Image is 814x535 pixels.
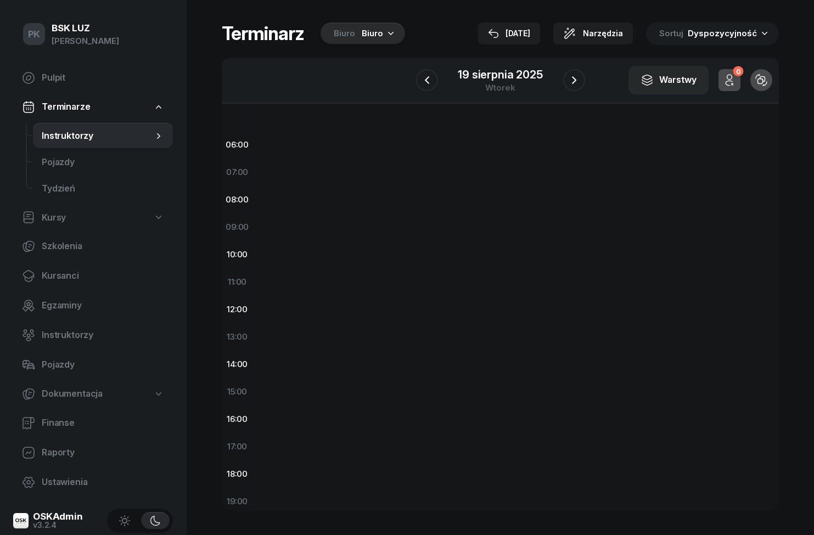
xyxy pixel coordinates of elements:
button: BiuroBiuro [317,22,405,44]
div: 19:00 [222,488,252,515]
button: 0 [718,69,740,91]
div: 12:00 [222,296,252,323]
div: 19 sierpnia 2025 [458,69,542,80]
div: [DATE] [488,27,530,40]
div: Biuro [362,27,383,40]
div: 17:00 [222,433,252,460]
a: Terminarze [13,94,173,120]
div: OSKAdmin [33,512,83,521]
div: 14:00 [222,351,252,378]
a: Kursanci [13,263,173,289]
div: BSK LUZ [52,24,119,33]
span: PK [28,30,41,39]
div: 06:00 [222,131,252,159]
h1: Terminarz [222,24,304,43]
span: Pojazdy [42,155,164,170]
a: Pojazdy [33,149,173,176]
span: Raporty [42,446,164,460]
a: Tydzień [33,176,173,202]
img: logo-xs@2x.png [13,513,29,528]
div: Biuro [334,27,355,40]
span: Szkolenia [42,239,164,254]
a: Finanse [13,410,173,436]
a: Pojazdy [13,352,173,378]
span: Ustawienia [42,475,164,489]
a: Ustawienia [13,469,173,495]
button: Warstwy [628,66,709,94]
div: 16:00 [222,406,252,433]
div: 18:00 [222,460,252,488]
div: 11:00 [222,268,252,296]
div: [PERSON_NAME] [52,34,119,48]
span: Sortuj [659,26,686,41]
div: 10:00 [222,241,252,268]
div: 09:00 [222,213,252,241]
a: Instruktorzy [13,322,173,348]
div: 15:00 [222,378,252,406]
div: 0 [733,66,743,77]
button: [DATE] [478,22,540,44]
span: Pulpit [42,71,164,85]
a: Pulpit [13,65,173,91]
span: Finanse [42,416,164,430]
div: 13:00 [222,323,252,351]
span: Terminarze [42,100,90,114]
div: 08:00 [222,186,252,213]
a: Instruktorzy [33,123,173,149]
div: Warstwy [641,73,697,87]
div: wtorek [458,83,542,92]
span: Egzaminy [42,299,164,313]
a: Raporty [13,440,173,466]
div: 07:00 [222,159,252,186]
span: Tydzień [42,182,164,196]
span: Pojazdy [42,358,164,372]
span: Narzędzia [583,27,623,40]
a: Kursy [13,205,173,230]
span: Kursanci [42,269,164,283]
div: v3.2.4 [33,521,83,529]
span: Dyspozycyjność [688,28,757,38]
a: Dokumentacja [13,381,173,407]
a: Szkolenia [13,233,173,260]
button: Narzędzia [553,22,633,44]
button: Sortuj Dyspozycyjność [646,22,779,45]
span: Kursy [42,211,66,225]
span: Dokumentacja [42,387,103,401]
span: Instruktorzy [42,129,153,143]
span: Instruktorzy [42,328,164,342]
a: Egzaminy [13,292,173,319]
